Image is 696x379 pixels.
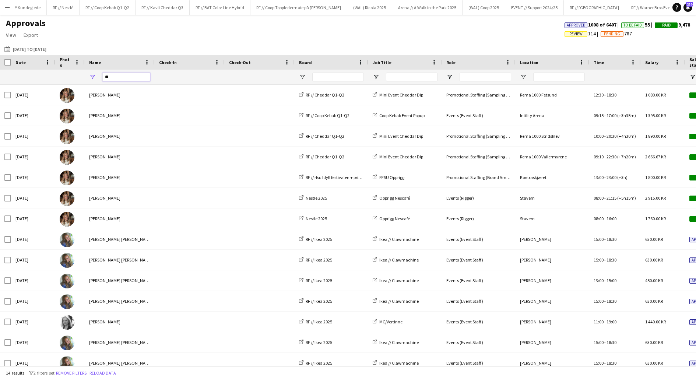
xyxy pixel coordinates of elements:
[85,147,155,167] div: [PERSON_NAME]
[567,23,586,28] span: Approved
[604,257,606,263] span: -
[565,21,621,28] span: 1008 of 6407
[373,340,419,345] a: Ikea // Clawmachine
[379,278,419,283] span: Ikea // Clawmachine
[60,57,71,68] span: Photo
[373,298,419,304] a: Ikea // Clawmachine
[594,154,604,159] span: 09:10
[299,113,349,118] a: RF // Coop Kebab Q1-Q2
[594,216,604,221] span: 08:00
[621,21,655,28] span: 55
[516,353,589,373] div: [PERSON_NAME]
[60,356,74,371] img: Hennie Marie Nordahl
[60,274,74,288] img: Hennie Marie Nordahl
[594,360,604,366] span: 15:00
[645,154,666,159] span: 2 666.67 KR
[607,113,616,118] span: 17:00
[617,154,636,159] span: (+7h20m)
[85,229,155,249] div: [PERSON_NAME] [PERSON_NAME]
[520,74,527,80] button: Open Filter Menu
[442,353,516,373] div: Events (Event Staff)
[299,278,332,283] a: RF // Ikea 2025
[516,250,589,270] div: [PERSON_NAME]
[607,257,616,263] span: 18:30
[60,212,74,227] img: Maria Egeland
[34,370,55,376] span: 2 filters set
[85,291,155,311] div: [PERSON_NAME] [PERSON_NAME]
[306,319,332,324] span: RF // Ikea 2025
[446,60,456,65] span: Role
[446,74,453,80] button: Open Filter Menu
[607,195,616,201] span: 21:15
[373,257,419,263] a: Ikea // Clawmachine
[442,270,516,291] div: Events (Event Staff)
[85,250,155,270] div: [PERSON_NAME] [PERSON_NAME]
[299,340,332,345] a: RF // Ikea 2025
[373,195,410,201] a: Opprigg Nescafé
[60,253,74,268] img: Hennie Marie Nordahl
[85,332,155,352] div: [PERSON_NAME] [PERSON_NAME]
[11,312,55,332] div: [DATE]
[516,105,589,126] div: Intility Arena
[21,30,41,40] a: Export
[442,208,516,229] div: Events (Rigger)
[379,154,423,159] span: Mini Event Cheddar Dip
[516,312,589,332] div: [PERSON_NAME]
[299,319,332,324] a: RF // Ikea 2025
[516,126,589,146] div: Rema 1000 Stridsklev
[645,60,658,65] span: Salary
[299,298,332,304] a: RF // Ikea 2025
[379,195,410,201] span: Opprigg Nescafé
[379,236,419,242] span: Ikea // Clawmachine
[645,175,666,180] span: 1 800.00 KR
[85,353,155,373] div: [PERSON_NAME] [PERSON_NAME]
[604,360,606,366] span: -
[11,291,55,311] div: [DATE]
[60,171,74,185] img: Maria Egeland
[60,191,74,206] img: Maria Egeland
[604,298,606,304] span: -
[594,60,604,65] span: Time
[442,126,516,146] div: Promotional Staffing (Sampling Staff)
[604,175,606,180] span: -
[299,175,373,180] a: RF // rfsu Idyll festivalen + pride 2025
[604,133,606,139] span: -
[604,154,606,159] span: -
[379,298,419,304] span: Ikea // Clawmachine
[645,195,666,201] span: 2 915.00 KR
[299,195,327,201] a: Nestle 2025
[373,278,419,283] a: Ikea // Clawmachine
[686,2,693,7] span: 230
[645,340,663,345] span: 630.00 KR
[594,340,604,345] span: 15:00
[85,312,155,332] div: [PERSON_NAME]
[683,3,692,12] a: 230
[306,92,344,98] span: RF // Cheddar Q1-Q2
[516,332,589,352] div: [PERSON_NAME]
[24,32,38,38] span: Export
[645,298,663,304] span: 630.00 KR
[516,208,589,229] div: Stavern
[607,216,616,221] span: 16:00
[60,88,74,103] img: Maria Egeland
[85,167,155,187] div: [PERSON_NAME]
[617,195,636,201] span: (+5h15m)
[85,208,155,229] div: [PERSON_NAME]
[60,150,74,165] img: Maria Egeland
[645,360,663,366] span: 630.00 KR
[594,298,604,304] span: 15:00
[373,236,419,242] a: Ikea // Clawmachine
[379,92,423,98] span: Mini Event Cheddar Dip
[607,340,616,345] span: 18:30
[516,229,589,249] div: [PERSON_NAME]
[11,353,55,373] div: [DATE]
[617,175,628,180] span: (+3h)
[60,109,74,123] img: Maria Egeland
[594,195,604,201] span: 08:00
[373,133,423,139] a: Mini Event Cheddar Dip
[617,113,636,118] span: (+3h35m)
[505,0,564,15] button: EVENT // Support 2024/25
[11,188,55,208] div: [DATE]
[11,126,55,146] div: [DATE]
[89,74,96,80] button: Open Filter Menu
